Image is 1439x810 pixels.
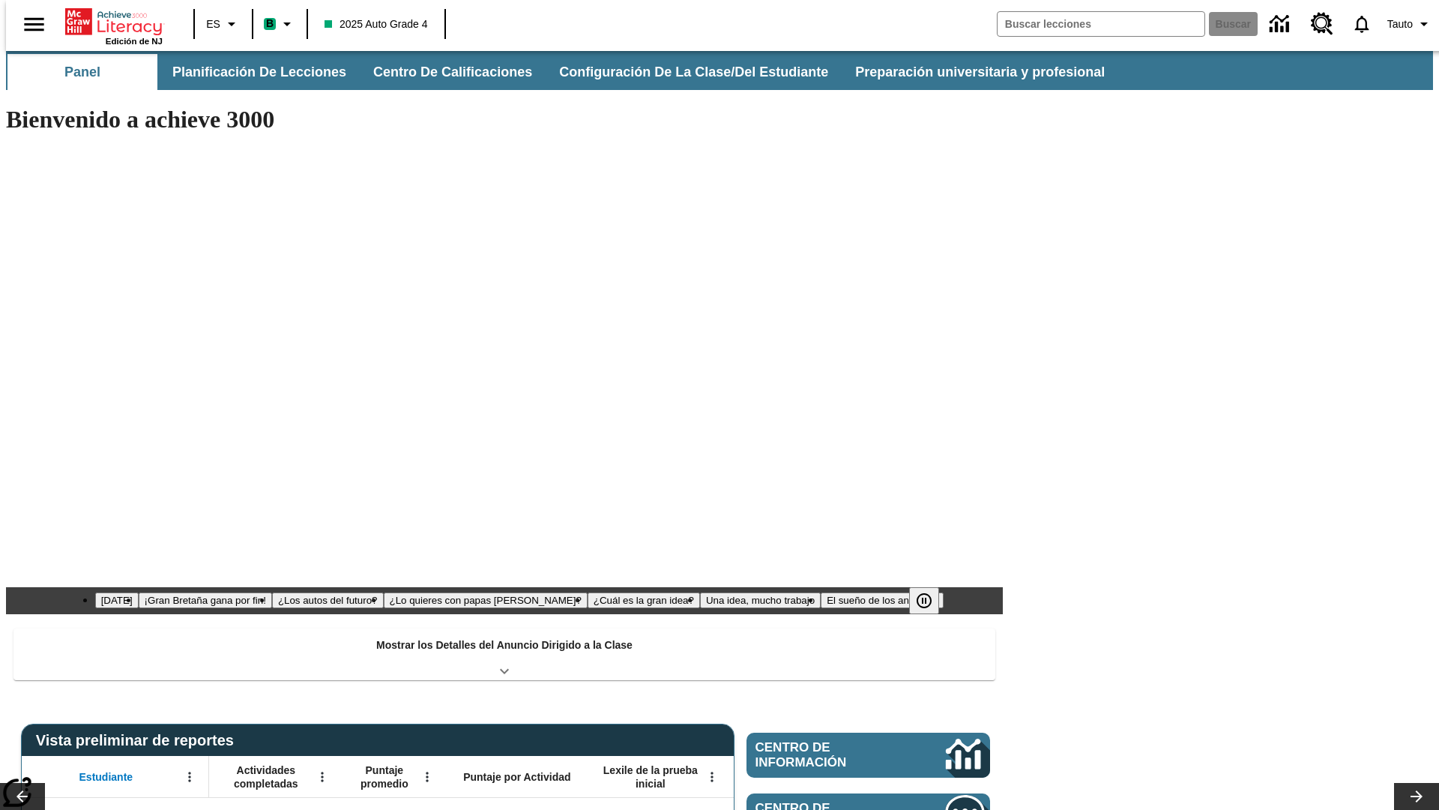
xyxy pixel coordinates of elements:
[755,740,896,770] span: Centro de información
[746,733,990,778] a: Centro de información
[217,763,316,790] span: Actividades completadas
[311,766,334,788] button: Abrir menú
[65,7,163,37] a: Portada
[1381,10,1439,37] button: Perfil/Configuración
[588,592,700,608] button: Diapositiva 5 ¿Cuál es la gran idea?
[6,54,1118,90] div: Subbarra de navegación
[547,54,840,90] button: Configuración de la clase/del estudiante
[7,54,157,90] button: Panel
[36,732,241,749] span: Vista preliminar de reportes
[821,592,944,608] button: Diapositiva 7 El sueño de los animales
[376,637,633,653] p: Mostrar los Detalles del Anuncio Dirigido a la Clase
[178,766,201,788] button: Abrir menú
[909,587,939,614] button: Pausar
[272,592,384,608] button: Diapositiva 3 ¿Los autos del futuro?
[266,14,274,33] span: B
[1302,4,1342,44] a: Centro de recursos, Se abrirá en una pestaña nueva.
[700,592,821,608] button: Diapositiva 6 Una idea, mucho trabajo
[701,766,723,788] button: Abrir menú
[463,770,570,784] span: Puntaje por Actividad
[6,106,1003,133] h1: Bienvenido a achieve 3000
[325,16,428,32] span: 2025 Auto Grade 4
[384,592,588,608] button: Diapositiva 4 ¿Lo quieres con papas fritas?
[199,10,247,37] button: Lenguaje: ES, Selecciona un idioma
[1261,4,1302,45] a: Centro de información
[106,37,163,46] span: Edición de NJ
[160,54,358,90] button: Planificación de lecciones
[258,10,302,37] button: Boost El color de la clase es verde menta. Cambiar el color de la clase.
[6,51,1433,90] div: Subbarra de navegación
[95,592,139,608] button: Diapositiva 1 Día del Trabajo
[13,628,995,680] div: Mostrar los Detalles del Anuncio Dirigido a la Clase
[361,54,544,90] button: Centro de calificaciones
[416,766,438,788] button: Abrir menú
[139,592,272,608] button: Diapositiva 2 ¡Gran Bretaña gana por fin!
[12,2,56,46] button: Abrir el menú lateral
[1342,4,1381,43] a: Notificaciones
[1387,16,1413,32] span: Tauto
[349,763,420,790] span: Puntaje promedio
[65,5,163,46] div: Portada
[998,12,1204,36] input: Buscar campo
[909,587,954,614] div: Pausar
[1394,783,1439,810] button: Carrusel de lecciones, seguir
[843,54,1117,90] button: Preparación universitaria y profesional
[596,763,705,790] span: Lexile de la prueba inicial
[206,16,220,32] span: ES
[79,770,133,784] span: Estudiante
